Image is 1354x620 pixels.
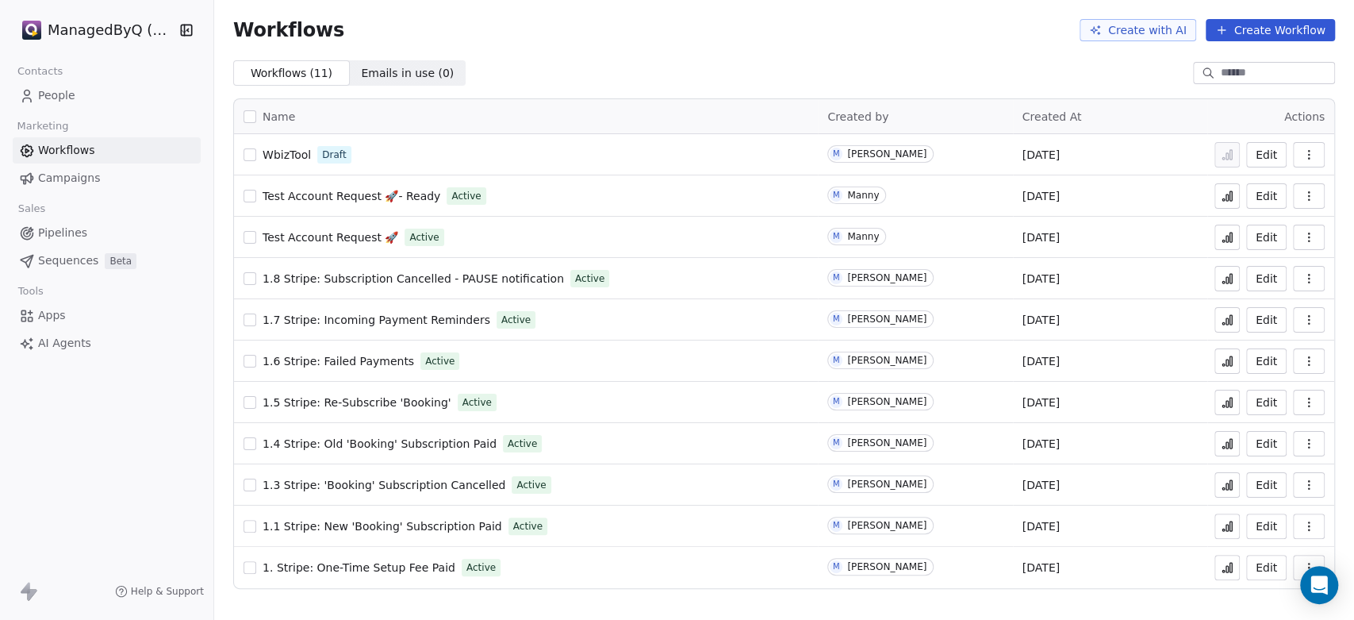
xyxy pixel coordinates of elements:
span: [DATE] [1022,271,1060,287]
span: Active [425,354,455,368]
span: 1. Stripe: One-Time Setup Fee Paid [263,561,455,574]
span: [DATE] [1022,477,1060,493]
span: Draft [322,148,346,162]
div: M [833,148,840,160]
a: People [13,83,201,109]
a: Workflows [13,137,201,164]
div: Manny [847,190,879,201]
span: 1.8 Stripe: Subscription Cancelled - PAUSE notification [263,272,564,285]
div: [PERSON_NAME] [847,314,926,325]
span: 1.1 Stripe: New 'Booking' Subscription Paid [263,520,502,533]
span: [DATE] [1022,395,1060,410]
span: Emails in use ( 0 ) [361,65,454,82]
span: [DATE] [1022,147,1060,163]
a: WbizTool [263,147,311,163]
a: Apps [13,302,201,329]
span: [DATE] [1022,229,1060,245]
div: Manny [847,231,879,242]
div: [PERSON_NAME] [847,355,926,366]
button: Edit [1246,142,1287,168]
a: 1.8 Stripe: Subscription Cancelled - PAUSE notification [263,271,564,287]
span: Help & Support [131,585,204,598]
span: Active [508,437,537,451]
div: [PERSON_NAME] [847,520,926,531]
span: Campaigns [38,170,100,187]
span: Name [263,109,295,125]
a: 1.1 Stripe: New 'Booking' Subscription Paid [263,518,502,534]
span: 1.4 Stripe: Old 'Booking' Subscription Paid [263,437,497,450]
span: People [38,87,75,104]
div: M [833,354,840,367]
span: [DATE] [1022,518,1060,534]
span: Contacts [10,60,70,83]
button: Edit [1246,514,1287,539]
a: Help & Support [115,585,204,598]
button: Edit [1246,225,1287,250]
span: [DATE] [1022,436,1060,452]
a: Edit [1246,431,1287,456]
div: M [833,437,840,449]
div: M [833,478,840,491]
span: 1.3 Stripe: 'Booking' Subscription Cancelled [263,479,505,491]
div: M [833,271,840,284]
span: Active [501,313,531,327]
div: M [833,189,840,202]
span: WbizTool [263,148,311,161]
a: Edit [1246,555,1287,580]
a: 1.4 Stripe: Old 'Booking' Subscription Paid [263,436,497,452]
a: SequencesBeta [13,248,201,274]
a: Edit [1246,307,1287,333]
span: Tools [11,279,50,303]
div: M [833,519,840,532]
button: Edit [1246,266,1287,291]
span: [DATE] [1022,560,1060,576]
span: [DATE] [1022,353,1060,369]
button: Create Workflow [1206,19,1335,41]
span: 1.6 Stripe: Failed Payments [263,355,414,368]
span: Created At [1022,110,1082,123]
a: 1. Stripe: One-Time Setup Fee Paid [263,560,455,576]
span: Active [466,560,496,575]
span: AI Agents [38,335,91,352]
a: Campaigns [13,165,201,191]
a: AI Agents [13,330,201,356]
div: M [833,560,840,573]
span: Workflows [233,19,344,41]
button: Edit [1246,183,1287,209]
img: Stripe.png [22,21,41,40]
button: Edit [1246,472,1287,498]
a: 1.3 Stripe: 'Booking' Subscription Cancelled [263,477,505,493]
a: Test Account Request 🚀 [263,229,398,245]
span: Active [516,478,546,492]
span: Active [462,395,492,410]
span: Sequences [38,252,98,269]
span: Test Account Request 🚀 [263,231,398,244]
span: Workflows [38,142,95,159]
div: M [833,395,840,408]
a: Test Account Request 🚀- Ready [263,188,440,204]
span: Actions [1284,110,1325,123]
span: Active [575,271,604,286]
span: [DATE] [1022,312,1060,328]
span: [DATE] [1022,188,1060,204]
button: Edit [1246,390,1287,415]
a: 1.7 Stripe: Incoming Payment Reminders [263,312,490,328]
div: [PERSON_NAME] [847,272,926,283]
a: 1.6 Stripe: Failed Payments [263,353,414,369]
span: 1.7 Stripe: Incoming Payment Reminders [263,314,490,326]
span: Active [513,519,543,533]
span: Apps [38,307,66,324]
span: Sales [11,197,52,221]
button: Edit [1246,349,1287,374]
span: Active [409,230,439,245]
button: ManagedByQ (FZE) [19,17,169,44]
span: Marketing [10,114,75,138]
div: [PERSON_NAME] [847,561,926,572]
span: 1.5 Stripe: Re-Subscribe 'Booking' [263,396,451,409]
